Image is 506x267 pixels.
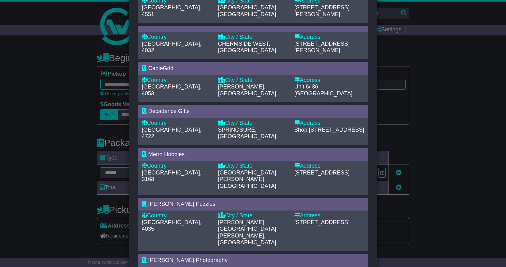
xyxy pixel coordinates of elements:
div: City / State [218,212,288,219]
span: [GEOGRAPHIC_DATA][PERSON_NAME][GEOGRAPHIC_DATA] [218,170,276,189]
div: Country [142,120,212,127]
span: [STREET_ADDRESS][PERSON_NAME] [294,41,350,54]
span: [STREET_ADDRESS] [294,170,350,176]
span: Shop [STREET_ADDRESS] [294,127,364,133]
div: Country [142,34,212,41]
span: [GEOGRAPHIC_DATA], 3168 [142,170,201,183]
div: Address [294,77,364,84]
span: [PERSON_NAME], [GEOGRAPHIC_DATA] [218,84,276,97]
span: Metro Hobbies [148,151,185,157]
div: Address [294,163,364,170]
div: City / State [218,34,288,41]
span: [GEOGRAPHIC_DATA], 4032 [142,41,201,54]
span: [GEOGRAPHIC_DATA], 4551 [142,4,201,17]
span: [GEOGRAPHIC_DATA], 4722 [142,127,201,140]
div: City / State [218,120,288,127]
span: [STREET_ADDRESS] [294,219,350,225]
span: Decadence Gifts [148,108,190,114]
span: CHERMSIDE WEST, [GEOGRAPHIC_DATA] [218,41,276,54]
span: [PERSON_NAME] Puzzles [148,201,215,207]
div: Address [294,120,364,127]
div: City / State [218,163,288,170]
span: [PERSON_NAME] Photography [148,257,228,263]
span: [GEOGRAPHIC_DATA], [GEOGRAPHIC_DATA] [218,4,278,17]
span: SPRINGSURE, [GEOGRAPHIC_DATA] [218,127,276,140]
span: CableGrid [148,65,173,71]
div: Address [294,212,364,219]
span: Unit 6/ 36 [294,84,318,90]
span: [PERSON_NAME][GEOGRAPHIC_DATA][PERSON_NAME], [GEOGRAPHIC_DATA] [218,219,276,246]
div: Address [294,34,364,41]
div: City / State [218,77,288,84]
div: Country [142,163,212,170]
span: [GEOGRAPHIC_DATA] [294,90,352,97]
span: [GEOGRAPHIC_DATA], 4035 [142,219,201,232]
div: Country [142,212,212,219]
div: Country [142,77,212,84]
span: [GEOGRAPHIC_DATA], 4053 [142,84,201,97]
span: [STREET_ADDRESS][PERSON_NAME] [294,4,350,17]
